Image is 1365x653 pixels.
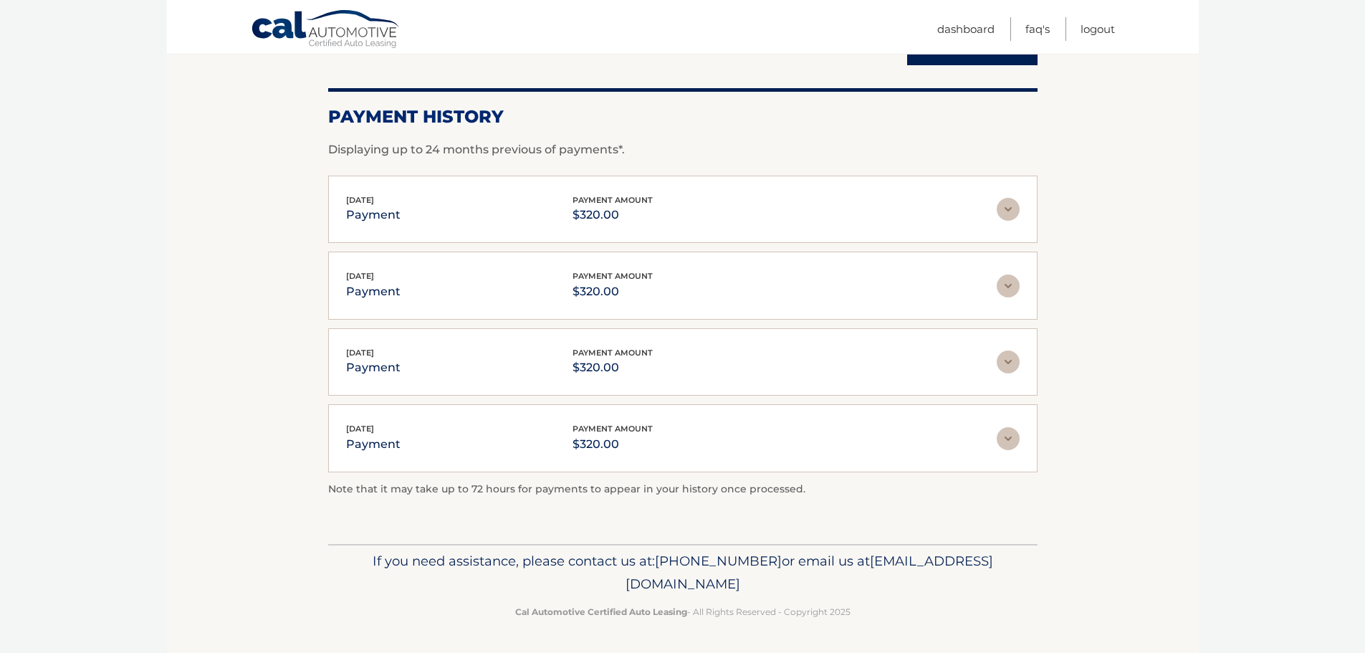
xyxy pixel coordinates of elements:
img: accordion-rest.svg [997,198,1020,221]
p: payment [346,282,401,302]
a: Logout [1081,17,1115,41]
span: [PHONE_NUMBER] [655,553,782,569]
a: FAQ's [1025,17,1050,41]
p: Displaying up to 24 months previous of payments*. [328,141,1038,158]
p: $320.00 [573,358,653,378]
span: [DATE] [346,348,374,358]
span: payment amount [573,424,653,434]
p: $320.00 [573,282,653,302]
span: payment amount [573,271,653,281]
span: payment amount [573,348,653,358]
h2: Payment History [328,106,1038,128]
img: accordion-rest.svg [997,351,1020,373]
a: Cal Automotive [251,9,401,51]
p: $320.00 [573,205,653,225]
span: payment amount [573,195,653,205]
p: payment [346,358,401,378]
span: [DATE] [346,195,374,205]
a: Dashboard [937,17,995,41]
img: accordion-rest.svg [997,275,1020,297]
p: payment [346,434,401,454]
p: $320.00 [573,434,653,454]
p: - All Rights Reserved - Copyright 2025 [337,604,1028,619]
strong: Cal Automotive Certified Auto Leasing [515,606,687,617]
p: If you need assistance, please contact us at: or email us at [337,550,1028,596]
p: payment [346,205,401,225]
span: [DATE] [346,424,374,434]
img: accordion-rest.svg [997,427,1020,450]
p: Note that it may take up to 72 hours for payments to appear in your history once processed. [328,481,1038,498]
span: [DATE] [346,271,374,281]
